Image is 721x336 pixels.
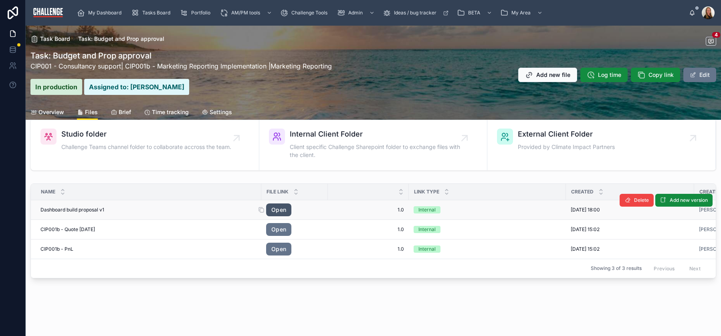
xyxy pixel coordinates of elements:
[142,10,170,16] span: Tasks Board
[40,207,104,213] span: Dashboard build proposal v1
[655,194,713,207] button: Add new version
[266,223,291,236] a: Open
[278,6,333,20] a: Challenge Tools
[414,189,439,195] span: Link type
[620,194,654,207] button: Delete
[30,50,332,61] h1: Task: Budget and Prop approval
[487,119,716,170] a: External Client FolderProvided by Climate Impact Partners
[454,6,496,20] a: BETA
[30,79,82,95] mark: In production
[571,226,600,233] span: [DATE] 15:02
[30,61,332,71] p: | CIP001b - Marketing Reporting Implementation |
[129,6,176,20] a: Tasks Board
[380,6,453,20] a: Ideas / bug tracker
[266,203,291,216] a: Open
[78,35,164,43] a: Task: Budget and Prop approval
[580,68,628,82] button: Log time
[712,32,720,38] span: 4
[518,129,615,140] span: External Client Folder
[706,37,716,47] button: 4
[631,68,680,82] button: Copy link
[267,189,289,195] span: File link
[77,105,98,120] a: Files
[670,197,708,203] span: Add new version
[648,71,674,79] span: Copy link
[290,143,465,159] span: Client specific Challenge Sharepoint folder to exchange files with the client.
[518,68,577,82] button: Add new file
[291,10,327,16] span: Challenge Tools
[571,207,600,213] span: [DATE] 18:00
[468,10,480,16] span: BETA
[571,189,594,195] span: Created
[84,79,189,95] mark: Assigned to: [PERSON_NAME]
[333,246,404,252] span: 1.0
[266,243,291,256] a: Open
[85,108,98,116] span: Files
[202,105,232,121] a: Settings
[61,129,231,140] span: Studio folder
[348,10,363,16] span: Admin
[271,62,332,70] a: Marketing Reporting
[333,207,404,213] span: 1.0
[41,189,55,195] span: Name
[88,10,121,16] span: My Dashboard
[40,35,70,43] span: Task Board
[598,71,621,79] span: Log time
[31,119,259,170] a: Studio folderChallenge Teams channel folder to collaborate accross the team.
[152,108,189,116] span: Time tracking
[231,10,260,16] span: AM/PM tools
[418,245,436,253] div: Internal
[518,143,615,151] span: Provided by Climate Impact Partners
[418,226,436,233] div: Internal
[75,6,127,20] a: My Dashboard
[178,6,216,20] a: Portfolio
[210,108,232,116] span: Settings
[290,129,465,140] span: Internal Client Folder
[335,6,379,20] a: Admin
[683,68,716,82] button: Edit
[259,119,488,170] a: Internal Client FolderClient specific Challenge Sharepoint folder to exchange files with the client.
[394,10,436,16] span: Ideas / bug tracker
[61,143,231,151] span: Challenge Teams channel folder to collaborate accross the team.
[30,35,70,43] a: Task Board
[40,226,95,233] span: CIP001b - Quote [DATE]
[333,226,404,233] span: 1.0
[32,6,64,19] img: App logo
[591,265,642,272] span: Showing 3 of 3 results
[111,105,131,121] a: Brief
[218,6,276,20] a: AM/PM tools
[191,10,210,16] span: Portfolio
[144,105,189,121] a: Time tracking
[418,206,436,213] div: Internal
[40,246,73,252] span: CIP001b - PnL
[634,197,649,203] span: Delete
[30,62,121,70] a: CIP001 - Consultancy support
[498,6,547,20] a: My Area
[71,4,689,22] div: scrollable content
[536,71,570,79] span: Add new file
[119,108,131,116] span: Brief
[30,105,64,121] a: Overview
[571,246,600,252] span: [DATE] 15:02
[511,10,531,16] span: My Area
[38,108,64,116] span: Overview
